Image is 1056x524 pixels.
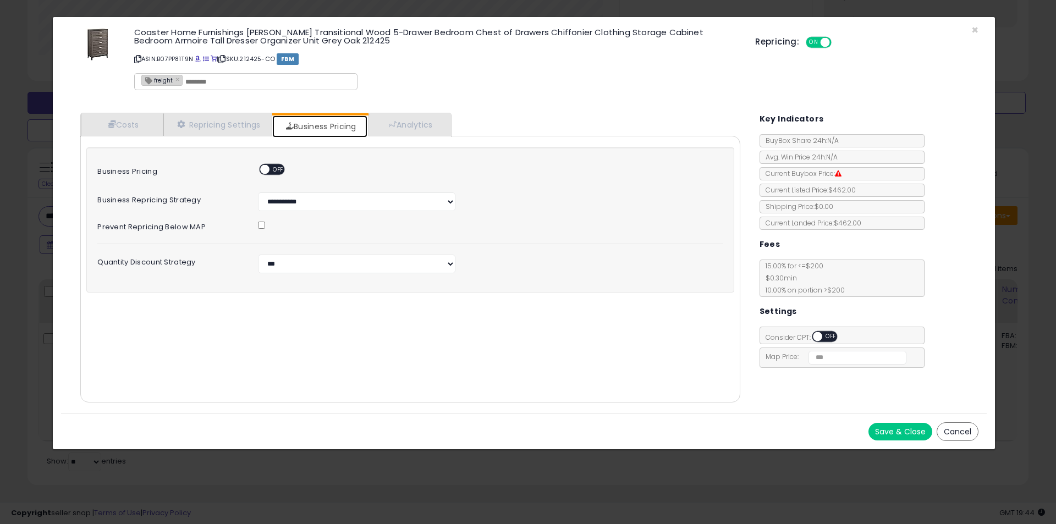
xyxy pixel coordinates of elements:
[89,255,250,266] label: Quantity Discount Strategy
[89,164,250,175] label: Business Pricing
[272,115,367,137] a: Business Pricing
[277,53,299,65] span: FBM
[830,38,848,47] span: OFF
[971,22,978,38] span: ×
[755,37,799,46] h5: Repricing:
[835,170,842,177] i: Suppressed Buy Box
[760,305,797,318] h5: Settings
[89,219,250,231] label: Prevent repricing below MAP
[760,202,833,211] span: Shipping Price: $0.00
[134,50,739,68] p: ASIN: B07PP81T9N | SKU: 212425-CO
[760,169,842,178] span: Current Buybox Price:
[760,352,907,361] span: Map Price:
[760,238,780,251] h5: Fees
[807,38,821,47] span: ON
[760,261,845,295] span: 15.00 % for <= $200
[760,285,845,295] span: 10.00 % on portion > $200
[760,273,797,283] span: $0.30 min
[760,112,824,126] h5: Key Indicators
[868,423,932,440] button: Save & Close
[134,28,739,45] h3: Coaster Home Furnishings [PERSON_NAME] Transitional Wood 5-Drawer Bedroom Chest of Drawers Chiffo...
[760,136,839,145] span: BuyBox Share 24h: N/A
[269,165,287,174] span: OFF
[211,54,217,63] a: Your listing only
[760,152,838,162] span: Avg. Win Price 24h: N/A
[89,192,250,204] label: Business Repricing Strategy
[203,54,209,63] a: All offer listings
[369,113,450,136] a: Analytics
[142,75,173,85] span: freight
[760,218,861,228] span: Current Landed Price: $462.00
[175,74,182,84] a: ×
[822,332,840,341] span: OFF
[81,113,163,136] a: Costs
[195,54,201,63] a: BuyBox page
[937,422,978,441] button: Cancel
[760,333,852,342] span: Consider CPT:
[81,28,114,61] img: 41IX-hT1SvL._SL60_.jpg
[163,113,272,136] a: Repricing Settings
[760,185,856,195] span: Current Listed Price: $462.00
